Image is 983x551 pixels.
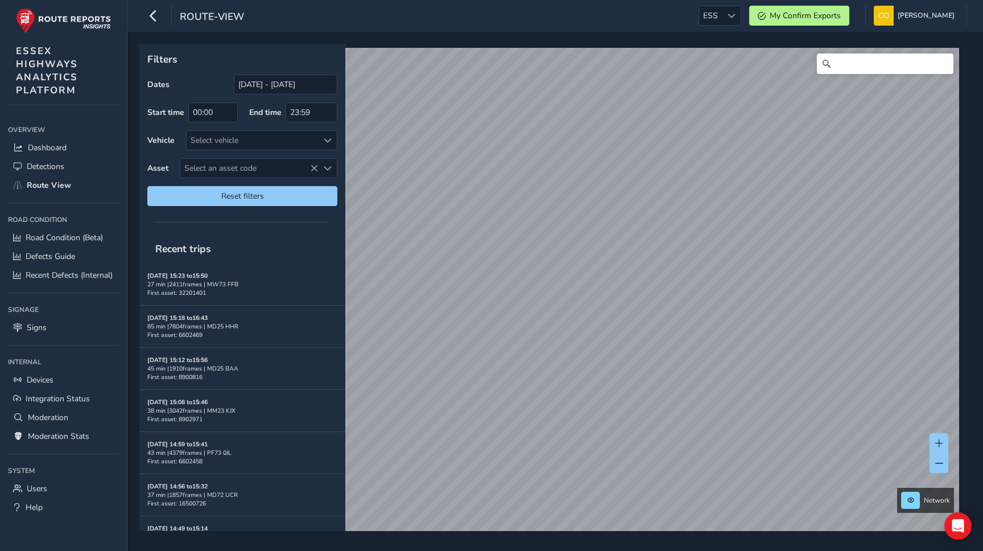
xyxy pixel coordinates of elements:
[147,289,206,297] span: First asset: 32201401
[8,318,119,337] a: Signs
[817,54,953,74] input: Search
[874,6,959,26] button: [PERSON_NAME]
[27,180,71,191] span: Route View
[770,10,841,21] span: My Confirm Exports
[143,48,959,544] canvas: Map
[147,398,208,406] strong: [DATE] 15:08 to 15:46
[147,135,175,146] label: Vehicle
[147,499,206,508] span: First asset: 16500726
[924,496,950,505] span: Network
[147,234,219,264] span: Recent trips
[26,393,90,404] span: Integration Status
[147,356,208,364] strong: [DATE] 15:12 to 15:56
[898,6,955,26] span: [PERSON_NAME]
[27,483,47,494] span: Users
[187,131,318,150] div: Select vehicle
[147,163,168,174] label: Asset
[8,389,119,408] a: Integration Status
[27,161,64,172] span: Detections
[699,6,722,25] span: ESS
[26,270,113,281] span: Recent Defects (Internal)
[147,373,203,381] span: First asset: 8900816
[147,107,184,118] label: Start time
[147,280,337,289] div: 27 min | 2411 frames | MW73 FFB
[147,457,203,466] span: First asset: 6602458
[156,191,329,202] span: Reset filters
[8,228,119,247] a: Road Condition (Beta)
[147,322,337,331] div: 85 min | 7804 frames | MD25 HHR
[147,79,170,90] label: Dates
[27,375,53,385] span: Devices
[8,408,119,427] a: Moderation
[874,6,894,26] img: diamond-layout
[944,512,972,540] div: Open Intercom Messenger
[8,157,119,176] a: Detections
[147,440,208,449] strong: [DATE] 14:59 to 15:41
[8,427,119,446] a: Moderation Stats
[318,159,337,178] div: Select an asset code
[8,462,119,479] div: System
[749,6,849,26] button: My Confirm Exports
[147,491,337,499] div: 37 min | 1857 frames | MD72 UCR
[8,479,119,498] a: Users
[147,331,203,339] span: First asset: 6602469
[147,272,208,280] strong: [DATE] 15:23 to 15:50
[26,251,75,262] span: Defects Guide
[26,502,43,513] span: Help
[180,159,318,178] span: Select an asset code
[27,322,47,333] span: Signs
[16,44,78,97] span: ESSEX HIGHWAYS ANALYTICS PLATFORM
[8,121,119,138] div: Overview
[147,406,337,415] div: 38 min | 3042 frames | MM23 KJX
[8,266,119,285] a: Recent Defects (Internal)
[8,498,119,517] a: Help
[8,371,119,389] a: Devices
[147,364,337,373] div: 45 min | 1910 frames | MD25 BAA
[147,449,337,457] div: 43 min | 4379 frames | PF73 0JL
[8,138,119,157] a: Dashboard
[147,524,208,533] strong: [DATE] 14:49 to 15:14
[147,415,203,423] span: First asset: 8902971
[28,431,89,442] span: Moderation Stats
[16,8,111,34] img: rr logo
[28,412,68,423] span: Moderation
[8,301,119,318] div: Signage
[147,186,337,206] button: Reset filters
[180,10,244,26] span: route-view
[147,482,208,491] strong: [DATE] 14:56 to 15:32
[147,314,208,322] strong: [DATE] 15:18 to 16:43
[28,142,67,153] span: Dashboard
[8,353,119,371] div: Internal
[249,107,282,118] label: End time
[26,232,103,243] span: Road Condition (Beta)
[147,52,337,67] p: Filters
[8,247,119,266] a: Defects Guide
[8,176,119,195] a: Route View
[8,211,119,228] div: Road Condition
